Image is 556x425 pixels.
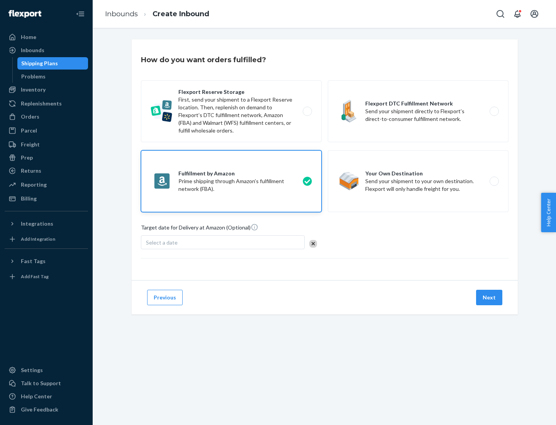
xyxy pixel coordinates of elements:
[153,10,209,18] a: Create Inbound
[5,218,88,230] button: Integrations
[146,239,178,246] span: Select a date
[21,181,47,189] div: Reporting
[21,273,49,280] div: Add Fast Tag
[21,141,40,148] div: Freight
[541,193,556,232] button: Help Center
[476,290,502,305] button: Next
[5,138,88,151] a: Freight
[21,113,39,121] div: Orders
[8,10,41,18] img: Flexport logo
[21,59,58,67] div: Shipping Plans
[17,70,88,83] a: Problems
[21,154,33,161] div: Prep
[5,97,88,110] a: Replenishments
[21,46,44,54] div: Inbounds
[5,270,88,283] a: Add Fast Tag
[5,110,88,123] a: Orders
[5,233,88,245] a: Add Integration
[5,44,88,56] a: Inbounds
[21,100,62,107] div: Replenishments
[21,167,41,175] div: Returns
[5,377,88,389] a: Talk to Support
[21,379,61,387] div: Talk to Support
[21,220,53,228] div: Integrations
[5,178,88,191] a: Reporting
[141,55,266,65] h3: How do you want orders fulfilled?
[5,255,88,267] button: Fast Tags
[21,406,58,413] div: Give Feedback
[5,83,88,96] a: Inventory
[493,6,508,22] button: Open Search Box
[141,223,258,235] span: Target date for Delivery at Amazon (Optional)
[5,403,88,416] button: Give Feedback
[17,57,88,70] a: Shipping Plans
[5,124,88,137] a: Parcel
[21,393,52,400] div: Help Center
[73,6,88,22] button: Close Navigation
[5,31,88,43] a: Home
[147,290,183,305] button: Previous
[21,195,37,202] div: Billing
[21,73,46,80] div: Problems
[21,127,37,134] div: Parcel
[21,366,43,374] div: Settings
[21,33,36,41] div: Home
[99,3,215,25] ol: breadcrumbs
[21,257,46,265] div: Fast Tags
[21,236,55,242] div: Add Integration
[5,192,88,205] a: Billing
[527,6,542,22] button: Open account menu
[5,390,88,403] a: Help Center
[105,10,138,18] a: Inbounds
[5,364,88,376] a: Settings
[21,86,46,93] div: Inventory
[5,165,88,177] a: Returns
[510,6,525,22] button: Open notifications
[5,151,88,164] a: Prep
